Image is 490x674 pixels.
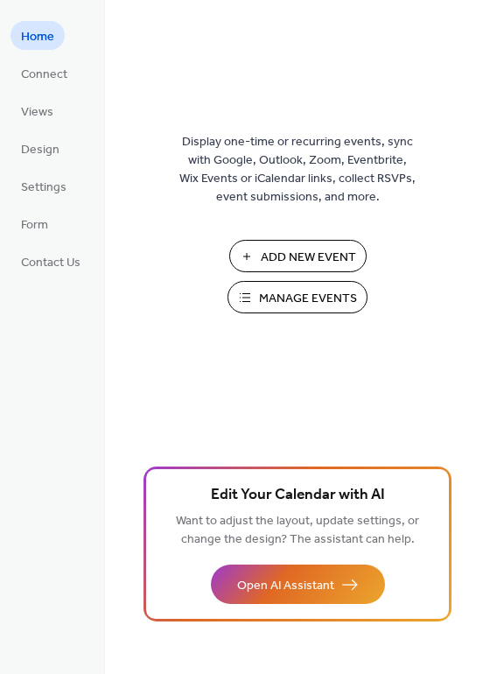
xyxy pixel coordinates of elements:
button: Add New Event [229,240,367,272]
span: Contact Us [21,254,80,272]
span: Add New Event [261,249,356,267]
span: Home [21,28,54,46]
a: Form [10,209,59,238]
span: Views [21,103,53,122]
button: Manage Events [227,281,367,313]
span: Manage Events [259,290,357,308]
span: Design [21,141,59,159]
a: Design [10,134,70,163]
a: Home [10,21,65,50]
span: Want to adjust the layout, update settings, or change the design? The assistant can help. [176,509,419,551]
a: Contact Us [10,247,91,276]
span: Settings [21,179,66,197]
a: Settings [10,172,77,200]
span: Display one-time or recurring events, sync with Google, Outlook, Zoom, Eventbrite, Wix Events or ... [179,133,416,207]
a: Connect [10,59,78,88]
button: Open AI Assistant [211,565,385,604]
span: Connect [21,66,67,84]
span: Form [21,216,48,235]
a: Views [10,96,64,125]
span: Open AI Assistant [237,577,334,595]
span: Edit Your Calendar with AI [211,483,385,508]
